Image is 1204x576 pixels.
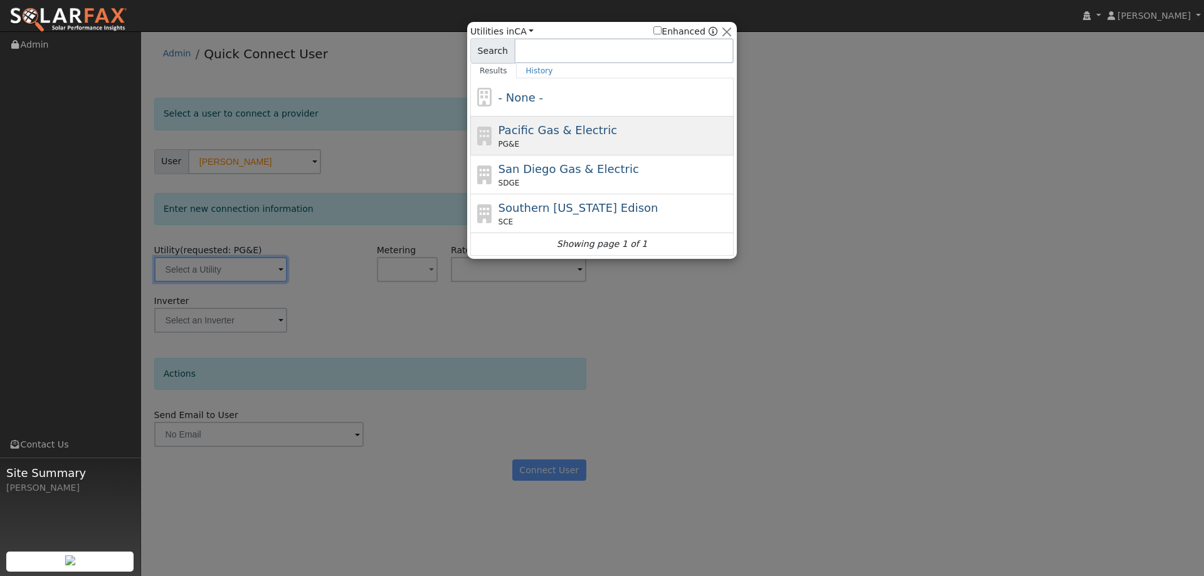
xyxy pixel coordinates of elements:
[499,162,639,175] span: San Diego Gas & Electric
[470,63,517,78] a: Results
[709,26,717,36] a: Enhanced Providers
[470,38,515,63] span: Search
[517,63,562,78] a: History
[653,25,705,38] label: Enhanced
[499,216,514,228] span: SCE
[470,25,534,38] span: Utilities in
[499,177,520,189] span: SDGE
[1117,11,1191,21] span: [PERSON_NAME]
[499,201,658,214] span: Southern [US_STATE] Edison
[65,555,75,565] img: retrieve
[499,91,543,104] span: - None -
[6,481,134,495] div: [PERSON_NAME]
[6,464,134,481] span: Site Summary
[514,26,534,36] a: CA
[499,139,519,150] span: PG&E
[557,238,647,251] i: Showing page 1 of 1
[499,123,617,137] span: Pacific Gas & Electric
[653,26,662,34] input: Enhanced
[9,7,127,33] img: SolarFax
[653,25,717,38] span: Show enhanced providers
